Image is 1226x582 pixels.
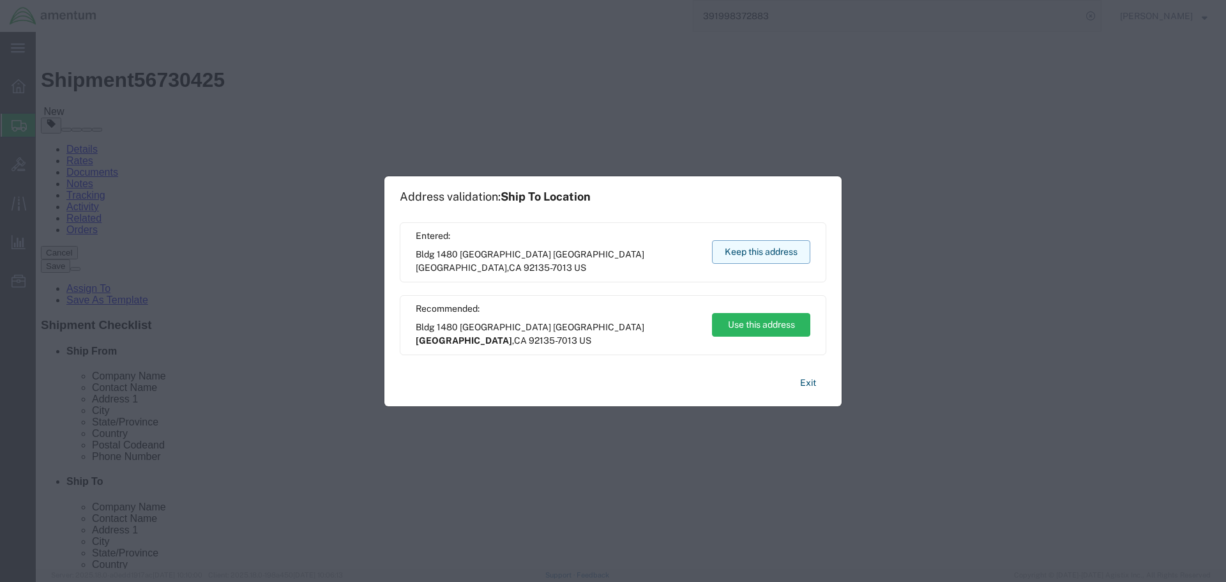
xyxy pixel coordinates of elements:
h1: Address validation: [400,190,591,204]
button: Keep this address [712,240,810,264]
span: CA [509,263,522,273]
span: [GEOGRAPHIC_DATA] [416,335,512,346]
span: CA [514,335,527,346]
span: US [579,335,591,346]
button: Use this address [712,313,810,337]
span: 92135-7013 [524,263,572,273]
span: US [574,263,586,273]
span: [GEOGRAPHIC_DATA] [416,263,507,273]
button: Exit [790,372,826,394]
span: Bldg 1480 [GEOGRAPHIC_DATA] [GEOGRAPHIC_DATA] , [416,321,700,348]
span: 92135-7013 [529,335,577,346]
span: Bldg 1480 [GEOGRAPHIC_DATA] [GEOGRAPHIC_DATA] , [416,248,700,275]
span: Ship To Location [501,190,591,203]
span: Entered: [416,229,700,243]
span: Recommended: [416,302,700,316]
